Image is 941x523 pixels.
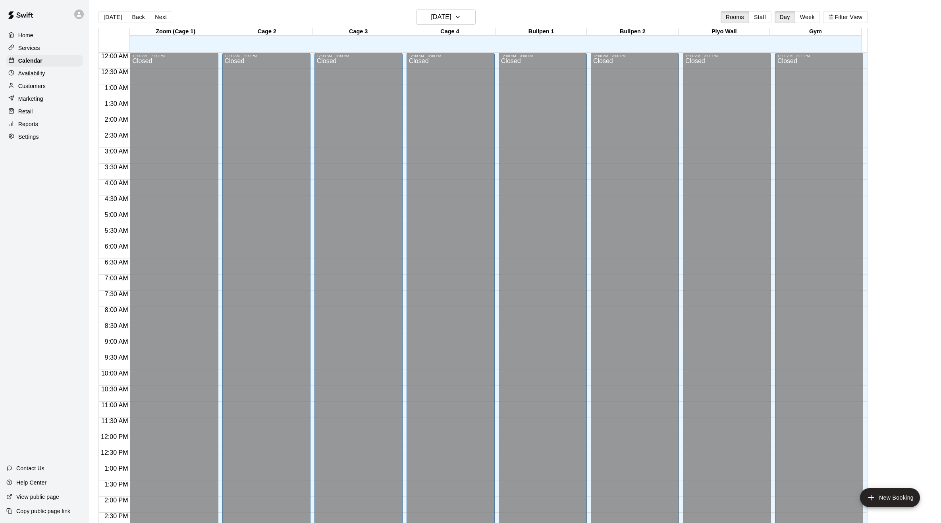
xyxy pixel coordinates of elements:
[721,11,749,23] button: Rooms
[150,11,172,23] button: Next
[685,54,769,58] div: 12:00 AM – 3:00 PM
[18,120,38,128] p: Reports
[409,54,492,58] div: 12:00 AM – 3:00 PM
[99,69,130,75] span: 12:30 AM
[18,133,39,141] p: Settings
[102,497,130,504] span: 2:00 PM
[99,386,130,393] span: 10:30 AM
[18,69,45,77] p: Availability
[98,11,127,23] button: [DATE]
[6,80,83,92] a: Customers
[593,54,677,58] div: 12:00 AM – 3:00 PM
[16,479,46,487] p: Help Center
[132,54,216,58] div: 12:00 AM – 3:00 PM
[103,307,130,313] span: 8:00 AM
[103,275,130,282] span: 7:00 AM
[103,354,130,361] span: 9:30 AM
[317,54,400,58] div: 12:00 AM – 3:00 PM
[16,507,70,515] p: Copy public page link
[6,131,83,143] a: Settings
[6,55,83,67] a: Calendar
[103,243,130,250] span: 6:00 AM
[103,148,130,155] span: 3:00 AM
[860,488,920,507] button: add
[103,291,130,297] span: 7:30 AM
[775,11,795,23] button: Day
[103,259,130,266] span: 6:30 AM
[16,493,59,501] p: View public page
[16,464,44,472] p: Contact Us
[770,28,861,36] div: Gym
[103,338,130,345] span: 9:00 AM
[103,195,130,202] span: 4:30 AM
[103,211,130,218] span: 5:00 AM
[823,11,868,23] button: Filter View
[404,28,496,36] div: Cage 4
[103,227,130,234] span: 5:30 AM
[102,481,130,488] span: 1:30 PM
[99,449,130,456] span: 12:30 PM
[313,28,404,36] div: Cage 3
[749,11,771,23] button: Staff
[777,54,861,58] div: 12:00 AM – 3:00 PM
[18,95,43,103] p: Marketing
[587,28,678,36] div: Bullpen 2
[496,28,587,36] div: Bullpen 1
[795,11,820,23] button: Week
[103,132,130,139] span: 2:30 AM
[103,84,130,91] span: 1:00 AM
[6,105,83,117] a: Retail
[679,28,770,36] div: Plyo Wall
[416,10,476,25] button: [DATE]
[130,28,221,36] div: Zoom (Cage 1)
[6,42,83,54] a: Services
[99,402,130,408] span: 11:00 AM
[431,11,451,23] h6: [DATE]
[103,116,130,123] span: 2:00 AM
[501,54,584,58] div: 12:00 AM – 3:00 PM
[18,57,42,65] p: Calendar
[102,465,130,472] span: 1:00 PM
[103,164,130,171] span: 3:30 AM
[18,107,33,115] p: Retail
[103,322,130,329] span: 8:30 AM
[127,11,150,23] button: Back
[99,433,130,440] span: 12:00 PM
[99,418,130,424] span: 11:30 AM
[6,93,83,105] a: Marketing
[6,67,83,79] a: Availability
[99,370,130,377] span: 10:00 AM
[103,100,130,107] span: 1:30 AM
[18,82,46,90] p: Customers
[221,28,312,36] div: Cage 2
[102,513,130,519] span: 2:30 PM
[18,44,40,52] p: Services
[225,54,308,58] div: 12:00 AM – 3:00 PM
[103,180,130,186] span: 4:00 AM
[99,53,130,59] span: 12:00 AM
[6,29,83,41] a: Home
[6,118,83,130] a: Reports
[18,31,33,39] p: Home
